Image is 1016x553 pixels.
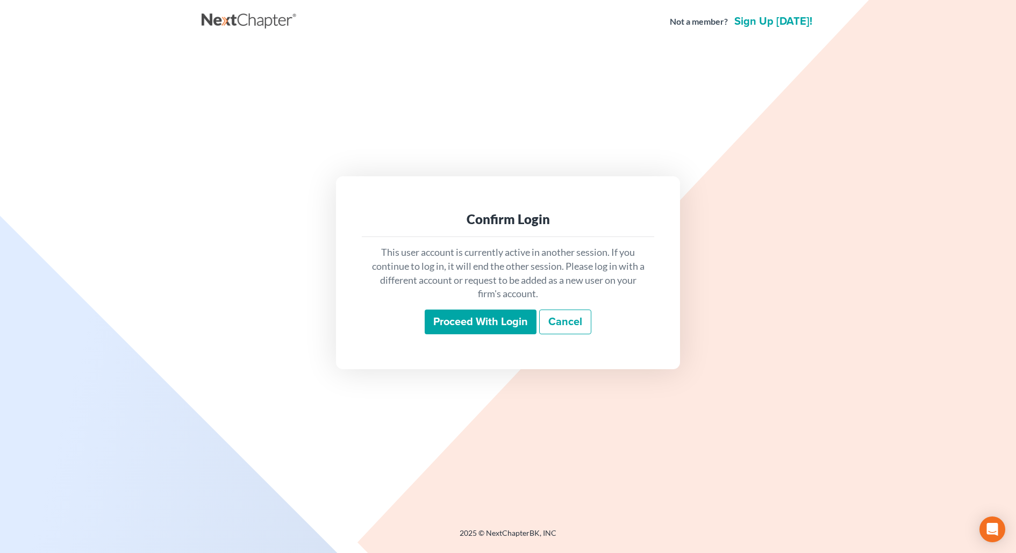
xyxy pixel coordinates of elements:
[425,310,536,334] input: Proceed with login
[370,211,646,228] div: Confirm Login
[670,16,728,28] strong: Not a member?
[732,16,814,27] a: Sign up [DATE]!
[539,310,591,334] a: Cancel
[979,516,1005,542] div: Open Intercom Messenger
[202,528,814,547] div: 2025 © NextChapterBK, INC
[370,246,646,301] p: This user account is currently active in another session. If you continue to log in, it will end ...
